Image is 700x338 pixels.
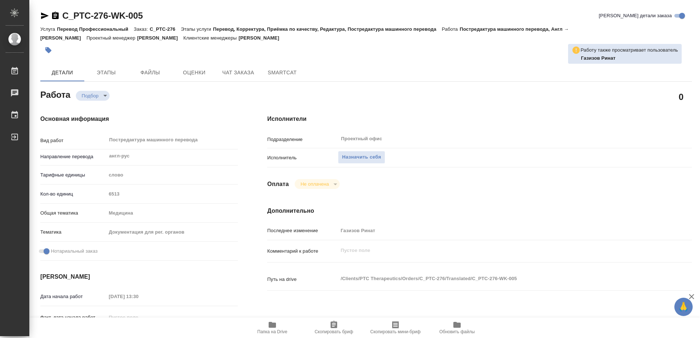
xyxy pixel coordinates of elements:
p: Проектный менеджер [86,35,137,41]
p: Путь на drive [267,276,338,283]
span: Скопировать мини-бриф [370,329,420,334]
p: Подразделение [267,136,338,143]
p: Газизов Ринат [581,55,678,62]
span: Обновить файлы [439,329,475,334]
span: Детали [45,68,80,77]
p: Перевод Профессиональный [57,26,134,32]
p: Работа [442,26,460,32]
span: Чат заказа [221,68,256,77]
button: Обновить файлы [426,317,488,338]
input: Пустое поле [106,189,238,199]
p: [PERSON_NAME] [239,35,285,41]
span: Назначить себя [342,153,381,161]
button: Не оплачена [298,181,331,187]
h4: Исполнители [267,115,692,123]
button: Назначить себя [338,151,385,164]
button: Папка на Drive [242,317,303,338]
div: Медицина [106,207,238,219]
p: Тематика [40,229,106,236]
button: Скопировать бриф [303,317,365,338]
span: Оценки [177,68,212,77]
span: Папка на Drive [257,329,287,334]
p: Услуга [40,26,57,32]
span: Этапы [89,68,124,77]
span: Скопировать бриф [314,329,353,334]
button: Скопировать мини-бриф [365,317,426,338]
span: Нотариальный заказ [51,248,97,255]
a: C_PTC-276-WK-005 [62,11,143,21]
div: Подбор [76,91,110,101]
input: Пустое поле [106,291,170,302]
h2: Работа [40,88,70,101]
span: Файлы [133,68,168,77]
textarea: /Clients/PTC Therapeutics/Orders/C_PTC-276/Translated/C_PTC-276-WK-005 [338,272,656,285]
p: Тарифные единицы [40,171,106,179]
button: Добавить тэг [40,42,56,58]
p: Исполнитель [267,154,338,161]
p: Заказ: [134,26,150,32]
p: Общая тематика [40,209,106,217]
h4: Основная информация [40,115,238,123]
p: Перевод, Корректура, Приёмка по качеству, Редактура, Постредактура машинного перевода [213,26,442,32]
p: Последнее изменение [267,227,338,234]
span: 🙏 [677,299,690,315]
span: SmartCat [265,68,300,77]
p: Вид работ [40,137,106,144]
p: Направление перевода [40,153,106,160]
button: Подбор [80,93,101,99]
h2: 0 [679,90,684,103]
p: [PERSON_NAME] [137,35,183,41]
button: 🙏 [674,298,693,316]
h4: Дополнительно [267,207,692,215]
p: Факт. дата начала работ [40,314,106,321]
p: Клиентские менеджеры [183,35,239,41]
input: Пустое поле [338,225,656,236]
div: Документация для рег. органов [106,226,238,238]
button: Скопировать ссылку для ЯМессенджера [40,11,49,20]
p: Комментарий к работе [267,248,338,255]
b: Газизов Ринат [581,55,615,61]
input: Пустое поле [106,312,170,323]
button: Скопировать ссылку [51,11,60,20]
span: [PERSON_NAME] детали заказа [599,12,672,19]
p: Кол-во единиц [40,190,106,198]
p: Работу также просматривает пользователь [581,47,678,54]
p: Дата начала работ [40,293,106,300]
div: Подбор [295,179,340,189]
p: C_PTC-276 [150,26,181,32]
p: Этапы услуги [181,26,213,32]
h4: [PERSON_NAME] [40,272,238,281]
div: слово [106,169,238,181]
h4: Оплата [267,180,289,189]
